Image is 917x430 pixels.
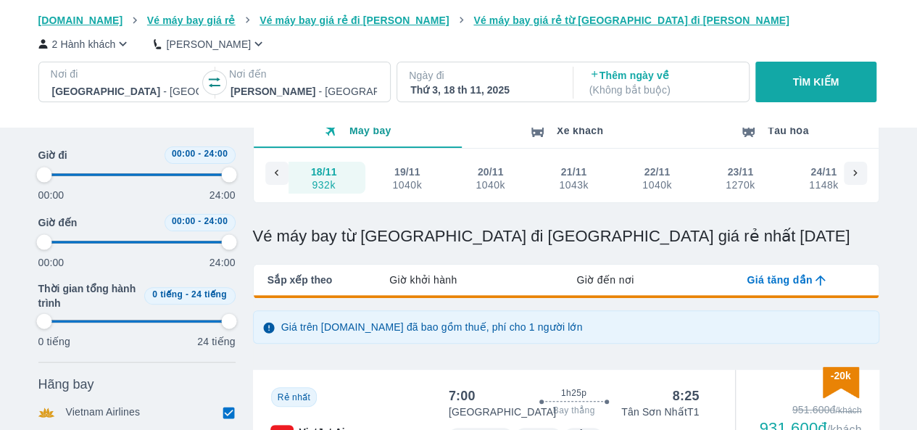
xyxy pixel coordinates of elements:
[51,67,200,81] p: Nơi đi
[191,289,227,299] span: 24 tiếng
[561,387,586,399] span: 1h25p
[278,392,310,402] span: Rẻ nhất
[38,188,65,202] p: 00:00
[478,165,504,179] div: 20/11
[642,179,671,191] div: 1040k
[198,149,201,159] span: -
[830,370,850,381] span: -20k
[172,149,196,159] span: 00:00
[172,216,196,226] span: 00:00
[755,62,876,102] button: TÌM KIẾM
[253,226,879,247] h1: Vé máy bay từ [GEOGRAPHIC_DATA] đi [GEOGRAPHIC_DATA] giá rẻ nhất [DATE]
[197,334,235,349] p: 24 tiếng
[38,13,879,28] nav: breadcrumb
[209,188,236,202] p: 24:00
[38,334,70,349] p: 0 tiếng
[823,367,859,398] img: discount
[449,387,476,405] div: 7:00
[311,165,337,179] div: 18/11
[559,179,588,191] div: 1043k
[576,273,634,287] span: Giờ đến nơi
[557,125,603,136] span: Xe khách
[473,15,789,26] span: Vé máy bay giá rẻ từ [GEOGRAPHIC_DATA] đi [PERSON_NAME]
[810,165,837,179] div: 24/11
[673,387,700,405] div: 8:25
[38,148,67,162] span: Giờ đi
[147,15,236,26] span: Vé máy bay giá rẻ
[204,149,228,159] span: 24:00
[392,179,421,191] div: 1040k
[152,289,183,299] span: 0 tiếng
[589,68,736,97] p: Thêm ngày về
[312,179,336,191] div: 932k
[389,273,457,287] span: Giờ khởi hành
[229,67,378,81] p: Nơi đến
[52,37,116,51] p: 2 Hành khách
[38,281,138,310] span: Thời gian tổng hành trình
[260,15,449,26] span: Vé máy bay giá rẻ đi [PERSON_NAME]
[38,15,123,26] span: [DOMAIN_NAME]
[410,83,557,97] div: Thứ 3, 18 th 11, 2025
[281,320,583,334] p: Giá trên [DOMAIN_NAME] đã bao gồm thuế, phí cho 1 người lớn
[166,37,251,51] p: [PERSON_NAME]
[768,125,809,136] span: Tàu hỏa
[38,36,131,51] button: 2 Hành khách
[198,216,201,226] span: -
[560,165,586,179] div: 21/11
[38,376,94,393] span: Hãng bay
[209,255,236,270] p: 24:00
[186,289,188,299] span: -
[809,179,838,191] div: 1148k
[644,165,670,179] div: 22/11
[726,179,755,191] div: 1270k
[589,83,736,97] p: ( Không bắt buộc )
[621,405,699,419] p: Tân Sơn Nhất T1
[747,273,812,287] span: Giá tăng dần
[394,165,420,179] div: 19/11
[409,68,558,83] p: Ngày đi
[759,402,861,417] div: 951.600đ
[38,255,65,270] p: 00:00
[727,165,753,179] div: 23/11
[204,216,228,226] span: 24:00
[476,179,505,191] div: 1040k
[38,215,78,230] span: Giờ đến
[793,75,839,89] p: TÌM KIẾM
[66,405,141,421] p: Vietnam Airlines
[449,405,556,419] p: [GEOGRAPHIC_DATA]
[154,36,266,51] button: [PERSON_NAME]
[332,265,878,295] div: lab API tabs example
[267,273,333,287] span: Sắp xếp theo
[349,125,391,136] span: Máy bay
